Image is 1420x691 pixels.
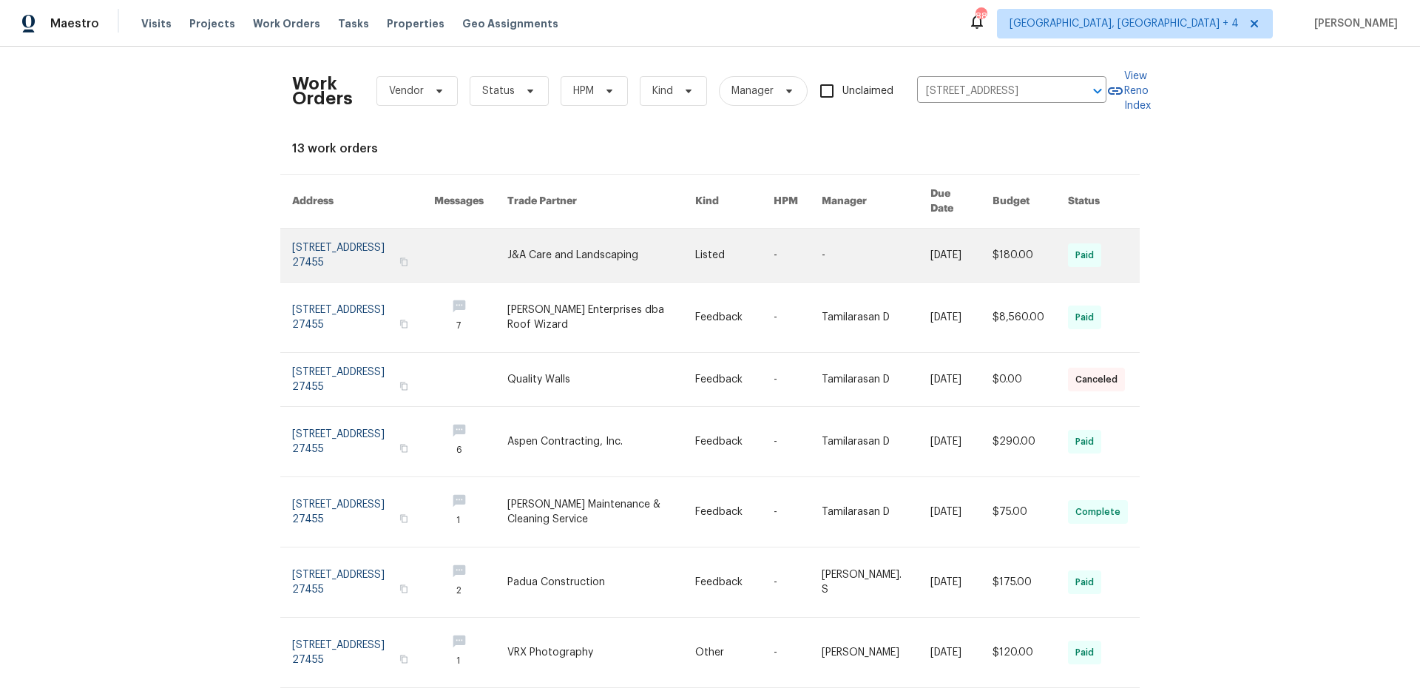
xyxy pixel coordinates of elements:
[919,175,981,229] th: Due Date
[280,175,422,229] th: Address
[397,582,410,596] button: Copy Address
[731,84,774,98] span: Manager
[683,175,762,229] th: Kind
[810,407,919,477] td: Tamilarasan D
[397,255,410,269] button: Copy Address
[496,353,683,407] td: Quality Walls
[762,407,810,477] td: -
[397,317,410,331] button: Copy Address
[482,84,515,98] span: Status
[141,16,172,31] span: Visits
[292,141,1128,156] div: 13 work orders
[762,477,810,547] td: -
[496,407,683,477] td: Aspen Contracting, Inc.
[762,547,810,618] td: -
[292,76,353,106] h2: Work Orders
[397,653,410,666] button: Copy Address
[842,84,893,99] span: Unclaimed
[338,18,369,29] span: Tasks
[683,353,762,407] td: Feedback
[762,618,810,688] td: -
[387,16,444,31] span: Properties
[397,442,410,455] button: Copy Address
[810,477,919,547] td: Tamilarasan D
[762,283,810,353] td: -
[496,229,683,283] td: J&A Care and Landscaping
[683,229,762,283] td: Listed
[981,175,1056,229] th: Budget
[810,618,919,688] td: [PERSON_NAME]
[573,84,594,98] span: HPM
[810,175,919,229] th: Manager
[976,9,986,24] div: 88
[810,353,919,407] td: Tamilarasan D
[50,16,99,31] span: Maestro
[462,16,558,31] span: Geo Assignments
[389,84,424,98] span: Vendor
[496,547,683,618] td: Padua Construction
[496,283,683,353] td: [PERSON_NAME] Enterprises dba Roof Wizard
[397,380,410,393] button: Copy Address
[652,84,673,98] span: Kind
[683,477,762,547] td: Feedback
[1308,16,1398,31] span: [PERSON_NAME]
[1010,16,1239,31] span: [GEOGRAPHIC_DATA], [GEOGRAPHIC_DATA] + 4
[762,229,810,283] td: -
[496,477,683,547] td: [PERSON_NAME] Maintenance & Cleaning Service
[810,547,919,618] td: [PERSON_NAME]. S
[810,283,919,353] td: Tamilarasan D
[496,618,683,688] td: VRX Photography
[810,229,919,283] td: -
[1106,69,1151,113] a: View Reno Index
[917,80,1065,103] input: Enter in an address
[683,407,762,477] td: Feedback
[762,175,810,229] th: HPM
[189,16,235,31] span: Projects
[422,175,496,229] th: Messages
[683,618,762,688] td: Other
[683,547,762,618] td: Feedback
[1087,81,1108,101] button: Open
[1056,175,1140,229] th: Status
[762,353,810,407] td: -
[496,175,683,229] th: Trade Partner
[683,283,762,353] td: Feedback
[397,512,410,525] button: Copy Address
[253,16,320,31] span: Work Orders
